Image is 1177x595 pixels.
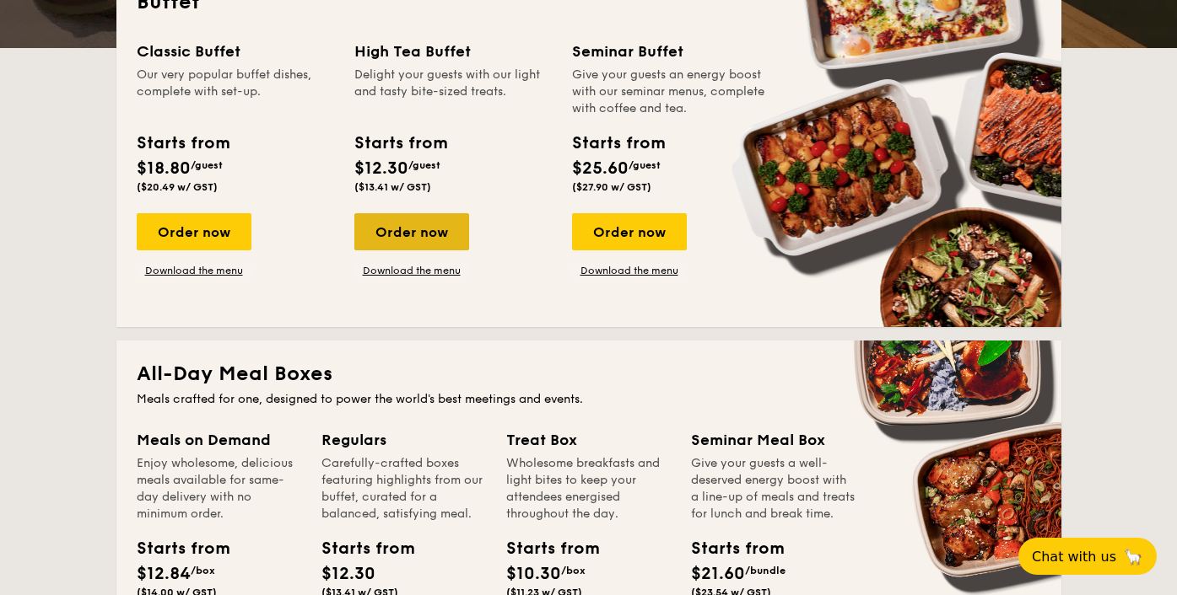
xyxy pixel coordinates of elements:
span: $25.60 [572,158,629,179]
div: Classic Buffet [137,40,334,63]
span: /box [561,565,586,576]
div: Starts from [354,131,446,156]
span: $12.84 [137,564,191,584]
div: Carefully-crafted boxes featuring highlights from our buffet, curated for a balanced, satisfying ... [321,455,486,523]
span: /bundle [745,565,786,576]
span: Chat with us [1032,549,1116,565]
div: Give your guests a well-deserved energy boost with a line-up of meals and treats for lunch and br... [691,455,856,523]
div: Meals crafted for one, designed to power the world's best meetings and events. [137,391,1041,408]
div: Starts from [572,131,664,156]
span: /guest [408,159,440,171]
div: Starts from [137,536,213,561]
div: Wholesome breakfasts and light bites to keep your attendees energised throughout the day. [506,455,671,523]
div: Order now [354,213,469,250]
a: Download the menu [572,264,687,277]
div: Treat Box [506,428,671,452]
span: ($27.90 w/ GST) [572,181,651,193]
div: Meals on Demand [137,428,301,452]
span: /guest [629,159,661,171]
div: Starts from [321,536,397,561]
span: /guest [191,159,223,171]
span: ($20.49 w/ GST) [137,181,218,193]
span: /box [191,565,215,576]
div: Order now [572,213,687,250]
div: Enjoy wholesome, delicious meals available for same-day delivery with no minimum order. [137,455,301,523]
span: $10.30 [506,564,561,584]
div: Seminar Meal Box [691,428,856,452]
span: $21.60 [691,564,745,584]
h2: All-Day Meal Boxes [137,361,1041,388]
div: Starts from [137,131,229,156]
span: 🦙 [1123,547,1143,566]
div: Delight your guests with our light and tasty bite-sized treats. [354,67,552,117]
div: Give your guests an energy boost with our seminar menus, complete with coffee and tea. [572,67,769,117]
div: Starts from [506,536,582,561]
div: Order now [137,213,251,250]
a: Download the menu [354,264,469,277]
span: $12.30 [354,158,408,179]
div: Starts from [691,536,767,561]
span: $18.80 [137,158,191,179]
button: Chat with us🦙 [1018,538,1157,575]
div: Our very popular buffet dishes, complete with set-up. [137,67,334,117]
div: Regulars [321,428,486,452]
a: Download the menu [137,264,251,277]
span: $12.30 [321,564,375,584]
div: High Tea Buffet [354,40,552,63]
span: ($13.41 w/ GST) [354,181,431,193]
div: Seminar Buffet [572,40,769,63]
